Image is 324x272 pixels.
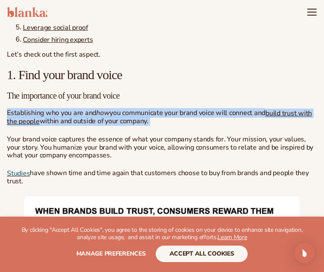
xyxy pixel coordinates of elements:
a: build trust with the people [7,109,312,126]
p: By clicking "Accept All Cookies", you agree to the storing of cookies on your device to enhance s... [17,227,307,241]
em: how [96,108,110,118]
a: Leverage social proof [23,23,88,32]
span: Manage preferences [76,250,146,258]
a: Learn More [217,233,247,241]
a: Consider hiring experts [23,35,93,45]
button: accept all cookies [156,246,248,262]
div: Open Intercom Messenger [294,243,315,263]
p: have shown time and time again that customers choose to buy from brands and people they trust. [7,169,317,185]
p: Establishing who you are and you communicate your brand voice will connect and within and outside... [7,109,317,125]
img: logo [7,7,47,17]
h3: The importance of your brand voice [7,92,317,100]
h2: 1. Find your brand voice [7,68,317,81]
a: Studies [7,169,30,178]
button: Manage preferences [76,246,146,262]
p: Let’s check out the first aspect. [7,51,317,58]
summary: Menu [307,7,317,17]
p: Your brand voice captures the essence of what your company stands for. Your mission, your values,... [7,135,317,159]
